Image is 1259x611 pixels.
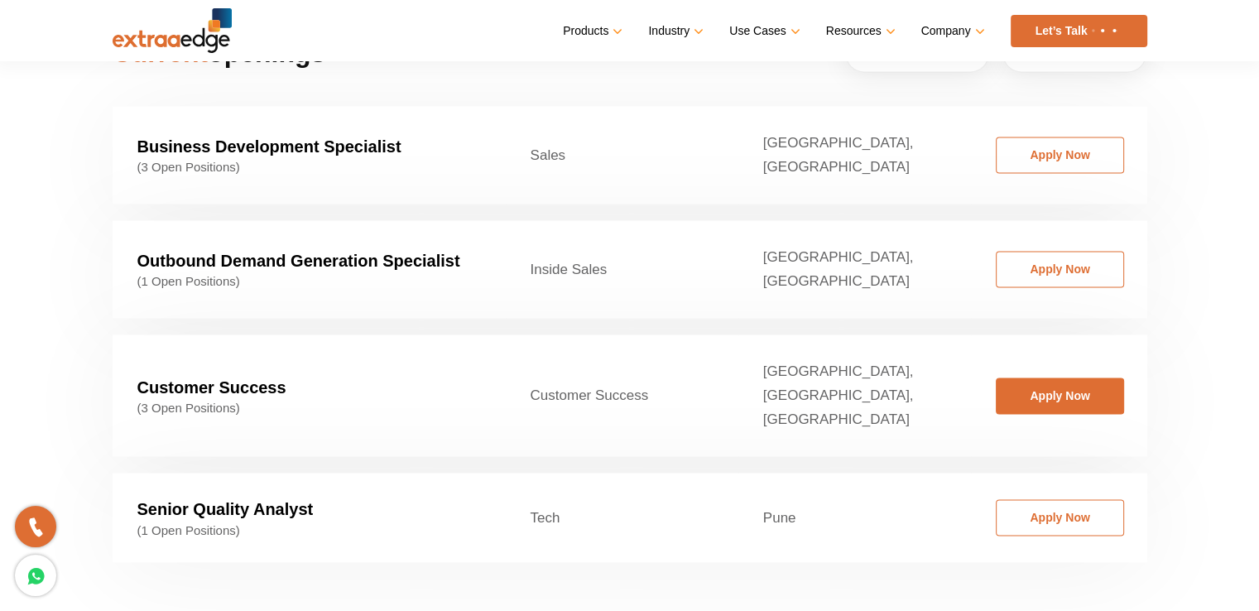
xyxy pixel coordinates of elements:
a: Company [921,19,982,43]
a: Apply Now [996,499,1124,536]
strong: Outbound Demand Generation Specialist [137,252,460,270]
strong: Customer Success [137,378,286,397]
td: Customer Success [506,334,738,456]
a: Use Cases [729,19,796,43]
a: Products [563,19,619,43]
strong: Senior Quality Analyst [137,500,314,518]
td: Sales [506,106,738,204]
a: Let’s Talk [1011,15,1147,47]
td: [GEOGRAPHIC_DATA], [GEOGRAPHIC_DATA], [GEOGRAPHIC_DATA] [738,334,971,456]
td: Pune [738,473,971,562]
a: Apply Now [996,378,1124,414]
td: [GEOGRAPHIC_DATA], [GEOGRAPHIC_DATA] [738,106,971,204]
span: (3 Open Positions) [137,401,481,416]
a: Apply Now [996,251,1124,287]
a: Resources [826,19,892,43]
span: (1 Open Positions) [137,274,481,289]
span: (1 Open Positions) [137,522,481,537]
td: Inside Sales [506,220,738,318]
strong: Business Development Specialist [137,137,401,156]
a: Apply Now [996,137,1124,173]
span: (3 Open Positions) [137,160,481,175]
td: [GEOGRAPHIC_DATA], [GEOGRAPHIC_DATA] [738,220,971,318]
td: Tech [506,473,738,562]
a: Industry [648,19,700,43]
